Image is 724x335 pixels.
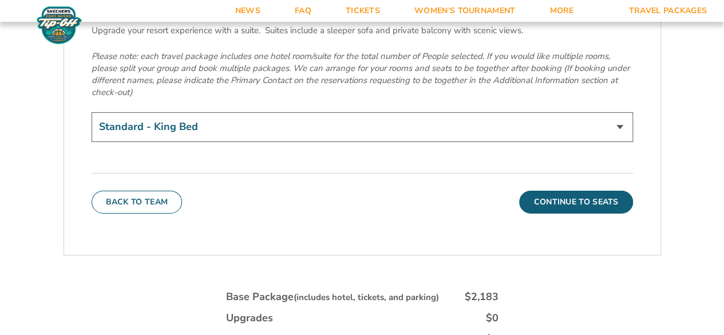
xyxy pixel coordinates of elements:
div: $0 [486,311,499,325]
small: (includes hotel, tickets, and parking) [294,291,439,303]
div: Base Package [226,290,439,304]
div: $2,183 [465,290,499,304]
em: Please note: each travel package includes one hotel room/suite for the total number of People sel... [92,50,630,98]
img: Fort Myers Tip-Off [34,6,84,45]
p: Upgrade your resort experience with a suite. Suites include a sleeper sofa and private balcony wi... [92,25,633,37]
div: Upgrades [226,311,273,325]
button: Continue To Seats [519,191,632,214]
button: Back To Team [92,191,183,214]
